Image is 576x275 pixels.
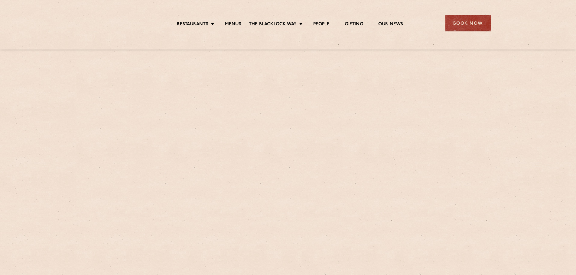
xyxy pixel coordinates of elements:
[378,21,403,28] a: Our News
[177,21,208,28] a: Restaurants
[345,21,363,28] a: Gifting
[225,21,241,28] a: Menus
[249,21,297,28] a: The Blacklock Way
[445,15,491,31] div: Book Now
[86,6,138,40] img: svg%3E
[313,21,330,28] a: People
